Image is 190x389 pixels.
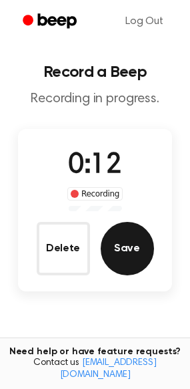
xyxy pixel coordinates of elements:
[11,64,179,80] h1: Record a Beep
[67,187,123,201] div: Recording
[68,152,121,180] span: 0:12
[112,5,177,37] a: Log Out
[13,9,89,35] a: Beep
[101,222,154,275] button: Save Audio Record
[60,358,157,380] a: [EMAIL_ADDRESS][DOMAIN_NAME]
[11,91,179,108] p: Recording in progress.
[37,222,90,275] button: Delete Audio Record
[8,358,182,381] span: Contact us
